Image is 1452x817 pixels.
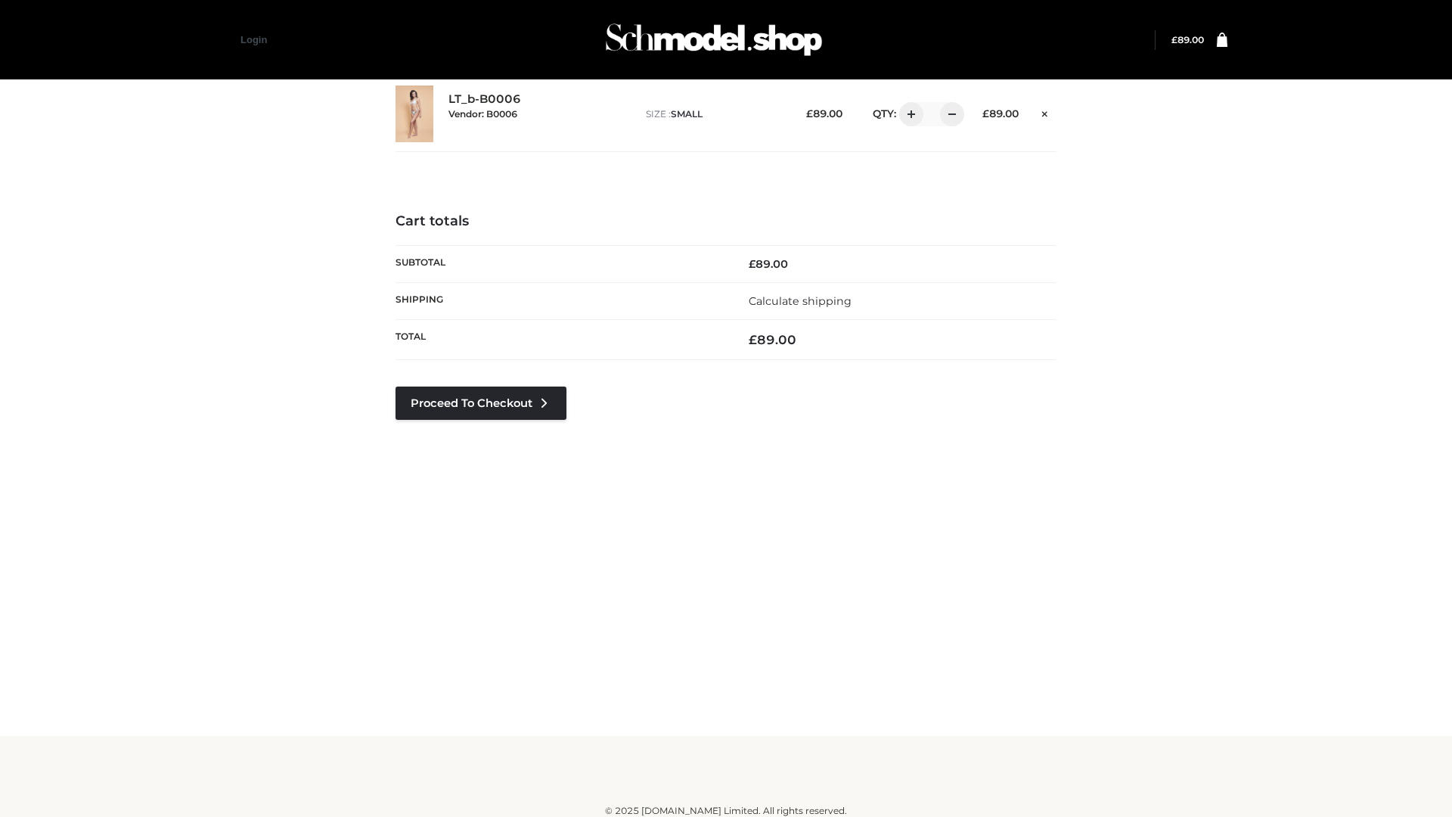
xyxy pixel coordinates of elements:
bdi: 89.00 [1171,34,1204,45]
th: Total [396,320,726,360]
th: Shipping [396,282,726,319]
bdi: 89.00 [749,257,788,271]
div: QTY: [858,102,959,126]
img: Schmodel Admin 964 [600,10,827,70]
a: Remove this item [1034,102,1056,122]
span: SMALL [671,108,703,120]
span: £ [982,107,989,120]
small: Vendor: B0006 [448,108,517,120]
h4: Cart totals [396,213,1056,230]
span: £ [806,107,813,120]
th: Subtotal [396,245,726,282]
bdi: 89.00 [982,107,1019,120]
p: size : [646,107,783,121]
a: Calculate shipping [749,294,852,308]
span: £ [749,332,757,347]
a: Proceed to Checkout [396,387,566,420]
span: £ [749,257,755,271]
bdi: 89.00 [806,107,842,120]
bdi: 89.00 [749,332,796,347]
div: LT_b-B0006 [448,92,631,135]
a: Login [240,34,267,45]
a: £89.00 [1171,34,1204,45]
span: £ [1171,34,1177,45]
